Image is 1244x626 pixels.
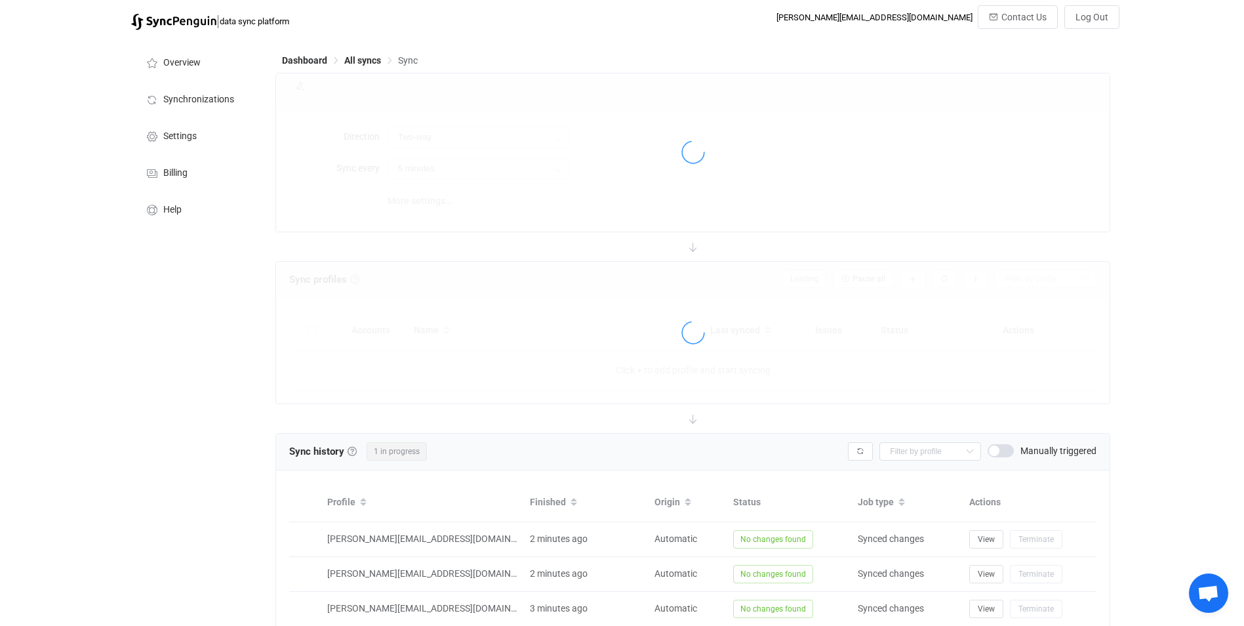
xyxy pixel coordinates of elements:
[1189,574,1228,613] div: Open chat
[776,12,973,22] div: [PERSON_NAME][EMAIL_ADDRESS][DOMAIN_NAME]
[1075,12,1108,22] span: Log Out
[163,205,182,215] span: Help
[131,12,289,30] a: |data sync platform
[131,43,262,80] a: Overview
[282,55,327,66] span: Dashboard
[282,56,418,65] div: Breadcrumb
[131,154,262,190] a: Billing
[978,5,1058,29] button: Contact Us
[163,58,201,68] span: Overview
[163,168,188,178] span: Billing
[131,117,262,154] a: Settings
[398,55,418,66] span: Sync
[163,94,234,105] span: Synchronizations
[1064,5,1119,29] button: Log Out
[344,55,381,66] span: All syncs
[1001,12,1047,22] span: Contact Us
[131,190,262,227] a: Help
[216,12,220,30] span: |
[163,131,197,142] span: Settings
[131,80,262,117] a: Synchronizations
[220,16,289,26] span: data sync platform
[131,14,216,30] img: syncpenguin.svg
